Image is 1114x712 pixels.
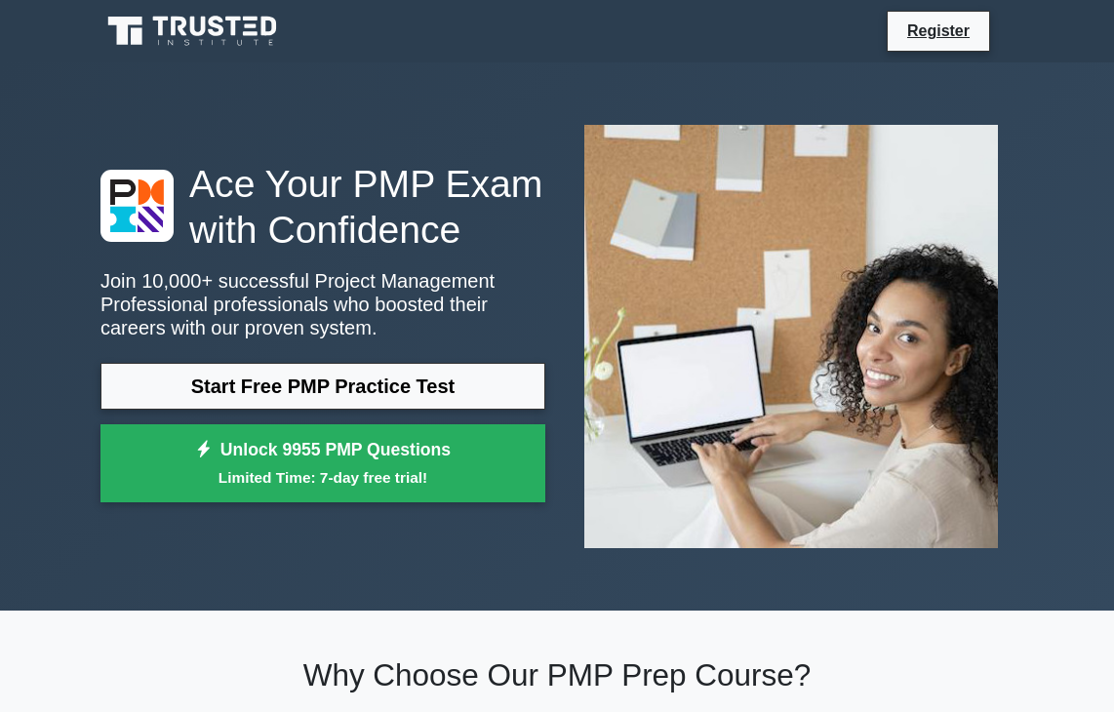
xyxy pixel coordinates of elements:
[100,363,545,410] a: Start Free PMP Practice Test
[100,657,1014,694] h2: Why Choose Our PMP Prep Course?
[100,162,545,254] h1: Ace Your PMP Exam with Confidence
[100,269,545,339] p: Join 10,000+ successful Project Management Professional professionals who boosted their careers w...
[895,19,981,43] a: Register
[100,424,545,502] a: Unlock 9955 PMP QuestionsLimited Time: 7-day free trial!
[125,466,521,489] small: Limited Time: 7-day free trial!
